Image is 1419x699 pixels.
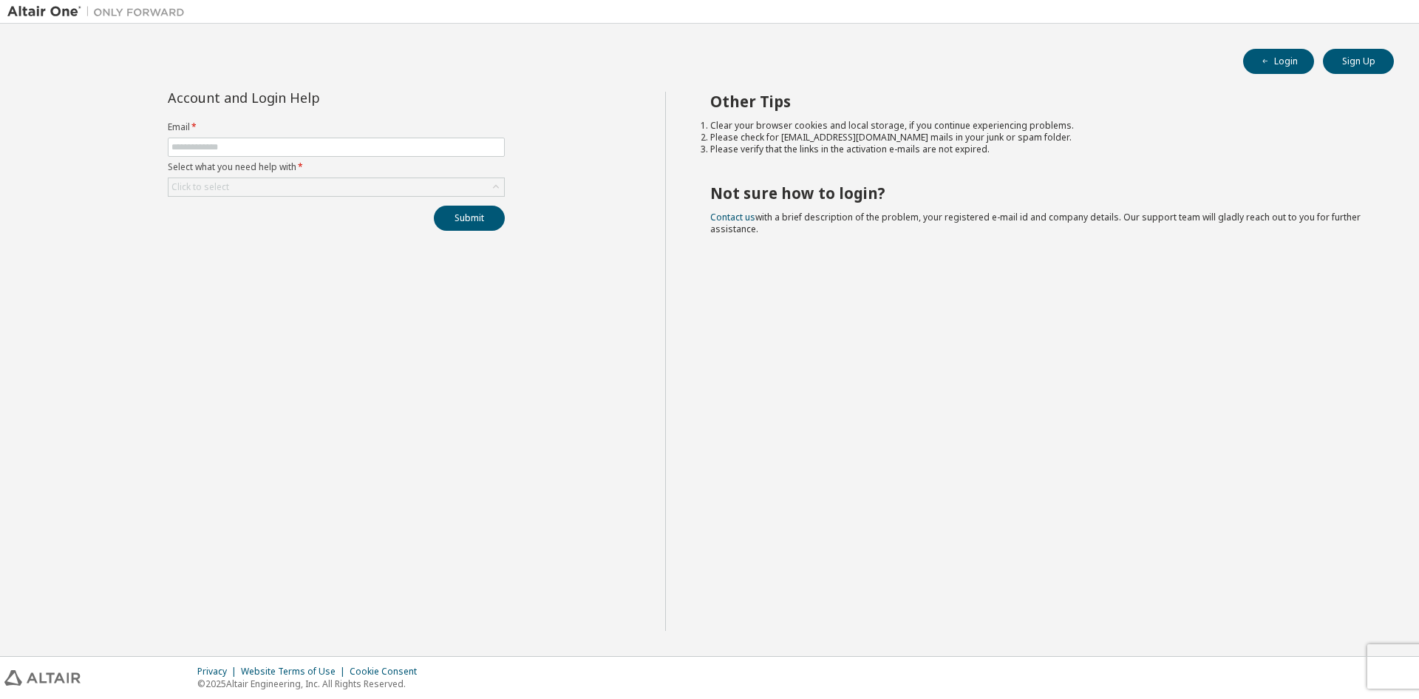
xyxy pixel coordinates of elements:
div: Click to select [169,178,504,196]
li: Clear your browser cookies and local storage, if you continue experiencing problems. [710,120,1368,132]
div: Cookie Consent [350,666,426,678]
label: Select what you need help with [168,161,505,173]
span: with a brief description of the problem, your registered e-mail id and company details. Our suppo... [710,211,1361,235]
label: Email [168,121,505,133]
li: Please check for [EMAIL_ADDRESS][DOMAIN_NAME] mails in your junk or spam folder. [710,132,1368,143]
p: © 2025 Altair Engineering, Inc. All Rights Reserved. [197,678,426,690]
img: altair_logo.svg [4,670,81,686]
h2: Not sure how to login? [710,183,1368,203]
a: Contact us [710,211,755,223]
img: Altair One [7,4,192,19]
h2: Other Tips [710,92,1368,111]
li: Please verify that the links in the activation e-mails are not expired. [710,143,1368,155]
div: Privacy [197,666,241,678]
div: Website Terms of Use [241,666,350,678]
button: Login [1243,49,1314,74]
div: Click to select [171,181,229,193]
button: Submit [434,206,505,231]
div: Account and Login Help [168,92,438,104]
button: Sign Up [1323,49,1394,74]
